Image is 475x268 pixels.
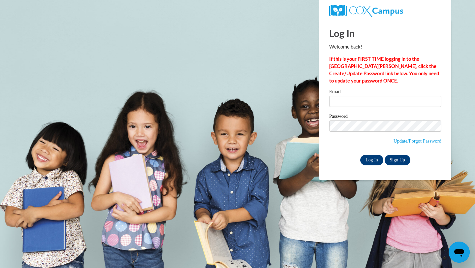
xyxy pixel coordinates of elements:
[385,155,410,165] a: Sign Up
[329,56,439,84] strong: If this is your FIRST TIME logging in to the [GEOGRAPHIC_DATA][PERSON_NAME], click the Create/Upd...
[329,114,441,120] label: Password
[394,138,441,144] a: Update/Forgot Password
[449,242,470,263] iframe: Button to launch messaging window
[329,43,441,50] p: Welcome back!
[360,155,383,165] input: Log In
[329,26,441,40] h1: Log In
[329,89,441,96] label: Email
[329,5,441,17] a: COX Campus
[329,5,403,17] img: COX Campus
